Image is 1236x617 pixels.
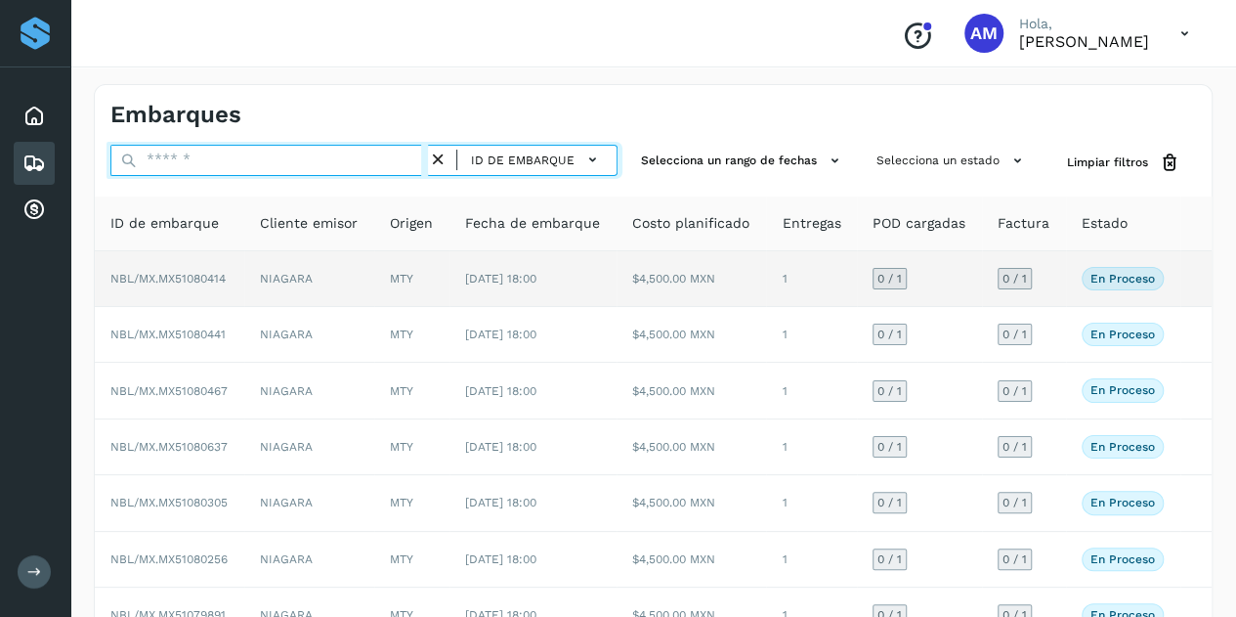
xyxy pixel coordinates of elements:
td: NIAGARA [244,251,374,307]
p: En proceso [1090,272,1155,286]
p: En proceso [1090,440,1155,454]
p: En proceso [1090,328,1155,341]
span: POD cargadas [873,213,965,234]
span: NBL/MX.MX51080305 [110,496,228,509]
span: ID de embarque [110,213,219,234]
span: Factura [998,213,1049,234]
span: 0 / 1 [877,273,902,285]
p: Hola, [1019,16,1149,32]
span: 0 / 1 [877,553,902,565]
button: Limpiar filtros [1051,145,1196,181]
span: [DATE] 18:00 [465,496,536,509]
td: MTY [374,363,449,419]
span: [DATE] 18:00 [465,552,536,566]
span: NBL/MX.MX51080467 [110,384,228,398]
p: En proceso [1090,552,1155,566]
td: NIAGARA [244,475,374,531]
span: ID de embarque [471,152,575,169]
span: 0 / 1 [877,441,902,453]
td: 1 [766,532,857,588]
span: NBL/MX.MX51080256 [110,552,228,566]
td: MTY [374,251,449,307]
td: NIAGARA [244,363,374,419]
td: $4,500.00 MXN [617,419,766,475]
td: 1 [766,475,857,531]
span: Cliente emisor [260,213,358,234]
span: 0 / 1 [1002,273,1027,285]
span: [DATE] 18:00 [465,272,536,286]
td: $4,500.00 MXN [617,475,766,531]
span: 0 / 1 [1002,329,1027,340]
span: Estado [1082,213,1128,234]
p: En proceso [1090,496,1155,509]
span: Limpiar filtros [1067,154,1148,171]
td: 1 [766,307,857,363]
span: 0 / 1 [1002,497,1027,508]
div: Embarques [14,142,55,185]
span: Costo planificado [632,213,749,234]
td: MTY [374,419,449,475]
td: $4,500.00 MXN [617,532,766,588]
p: Angele Monserrat Manriquez Bisuett [1019,32,1149,51]
p: En proceso [1090,383,1155,397]
span: [DATE] 18:00 [465,384,536,398]
td: 1 [766,419,857,475]
span: 0 / 1 [1002,553,1027,565]
div: Cuentas por cobrar [14,189,55,232]
span: 0 / 1 [877,385,902,397]
td: 1 [766,251,857,307]
span: 0 / 1 [1002,385,1027,397]
span: NBL/MX.MX51080414 [110,272,226,286]
span: Fecha de embarque [465,213,600,234]
span: NBL/MX.MX51080637 [110,440,228,454]
span: NBL/MX.MX51080441 [110,328,226,341]
td: MTY [374,475,449,531]
button: Selecciona un estado [869,145,1036,177]
span: [DATE] 18:00 [465,328,536,341]
span: [DATE] 18:00 [465,440,536,454]
div: Inicio [14,95,55,138]
button: Selecciona un rango de fechas [633,145,853,177]
td: $4,500.00 MXN [617,251,766,307]
td: MTY [374,307,449,363]
span: 0 / 1 [1002,441,1027,453]
span: 0 / 1 [877,497,902,508]
h4: Embarques [110,101,241,129]
td: $4,500.00 MXN [617,307,766,363]
button: ID de embarque [465,146,609,174]
span: Origen [390,213,433,234]
span: 0 / 1 [877,329,902,340]
span: Entregas [782,213,840,234]
td: 1 [766,363,857,419]
td: MTY [374,532,449,588]
td: NIAGARA [244,532,374,588]
td: $4,500.00 MXN [617,363,766,419]
td: NIAGARA [244,307,374,363]
td: NIAGARA [244,419,374,475]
